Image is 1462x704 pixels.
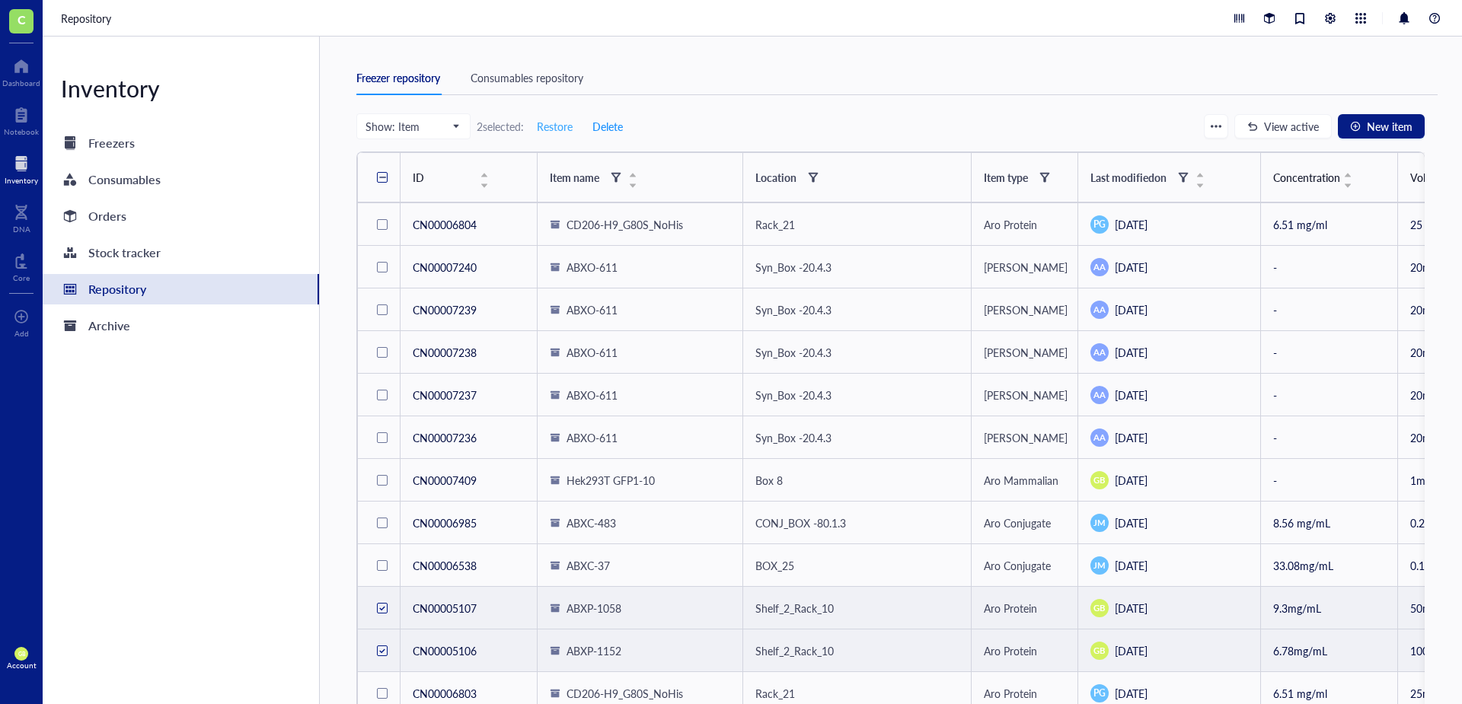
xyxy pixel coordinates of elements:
[13,273,30,282] div: Core
[984,557,1065,574] div: Aro Conjugate
[1090,343,1248,362] div: [DATE]
[1234,114,1332,139] button: View active
[1093,346,1105,358] span: AA
[88,315,130,336] div: Archive
[984,514,1065,531] div: Aro Conjugate
[1090,514,1248,532] div: [DATE]
[567,345,618,360] span: ABXO-611
[1090,599,1248,617] div: [DATE]
[1261,629,1398,672] td: 6.78mg/mL
[1090,301,1248,319] div: [DATE]
[88,205,126,227] div: Orders
[43,73,319,104] div: Inventory
[1261,331,1398,374] td: -
[43,274,319,304] a: Repository
[1261,288,1398,331] td: -
[5,176,38,185] div: Inventory
[356,69,440,86] div: Freezer repository
[1093,559,1105,572] span: JM
[592,114,624,139] button: Delete
[13,200,30,234] a: DNA
[984,600,1065,616] div: Aro Protein
[755,344,832,361] div: Syn_Box -20.4.3
[88,242,161,263] div: Stock tracker
[43,164,319,195] a: Consumables
[1090,428,1248,447] div: [DATE]
[1093,644,1106,657] span: GB
[4,127,39,136] div: Notebook
[1090,258,1248,276] div: [DATE]
[88,279,146,300] div: Repository
[755,514,846,531] div: CONJ_BOX -80.1.3
[567,302,618,317] span: ABXO-611
[18,10,26,29] span: C
[1261,587,1398,629] td: 9.3mg/mL
[1261,502,1398,544] td: 8.56 mg/mL
[1367,120,1413,132] span: New item
[1273,169,1340,186] span: Concentration
[984,344,1065,361] div: [PERSON_NAME]
[567,600,621,616] span: ABXP-1058
[13,225,30,234] div: DNA
[984,429,1065,446] div: [PERSON_NAME]
[401,502,538,544] td: CN00006985
[755,472,783,489] div: Box 8
[1093,516,1105,529] span: JM
[567,387,618,403] span: ABXO-611
[43,128,319,158] a: Freezers
[1090,169,1167,186] div: Last modified on
[567,686,683,701] span: CD206-H9_G80S_NoHis
[592,120,623,132] span: Delete
[755,429,832,446] div: Syn_Box -20.4.3
[536,114,573,139] button: Restore
[1261,374,1398,416] td: -
[755,216,795,233] div: Rack_21
[2,54,40,88] a: Dashboard
[1261,459,1398,502] td: -
[401,629,538,672] td: CN00005106
[88,169,161,190] div: Consumables
[401,587,538,629] td: CN00005107
[1090,556,1248,575] div: [DATE]
[4,103,39,136] a: Notebook
[984,472,1065,489] div: Aro Mammalian
[401,288,538,331] td: CN00007239
[537,120,573,132] span: Restore
[1261,153,1398,202] th: Concentration
[43,201,319,231] a: Orders
[567,558,610,573] span: ABXC-37
[401,203,538,246] td: CN00006804
[365,119,458,133] span: Show: Item
[550,169,599,186] div: Item name
[567,430,618,445] span: ABXO-611
[401,416,538,459] td: CN00007236
[401,246,538,288] td: CN00007240
[1090,684,1248,702] div: [DATE]
[1410,169,1454,186] span: Vol/Mass
[413,169,477,186] div: ID
[984,216,1065,233] div: Aro Protein
[567,643,621,658] span: ABXP-1152
[1093,260,1105,273] span: AA
[43,311,319,341] a: Archive
[43,237,319,268] a: Stock tracker
[984,387,1065,403] div: [PERSON_NAME]
[14,329,29,338] div: Add
[1090,471,1248,489] div: [DATE]
[1093,686,1106,700] span: PG
[755,259,832,276] div: Syn_Box -20.4.3
[755,685,795,702] div: Rack_21
[471,69,583,86] div: Consumables repository
[1093,303,1105,316] span: AA
[1338,114,1425,139] button: New item
[1093,388,1105,401] span: AA
[401,459,538,502] td: CN00007409
[1261,416,1398,459] td: -
[984,301,1065,318] div: [PERSON_NAME]
[7,661,37,670] div: Account
[984,169,1028,186] div: Item type
[755,301,832,318] div: Syn_Box -20.4.3
[755,169,796,186] div: Location
[1261,544,1398,587] td: 33.08mg/mL
[18,651,24,658] span: GB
